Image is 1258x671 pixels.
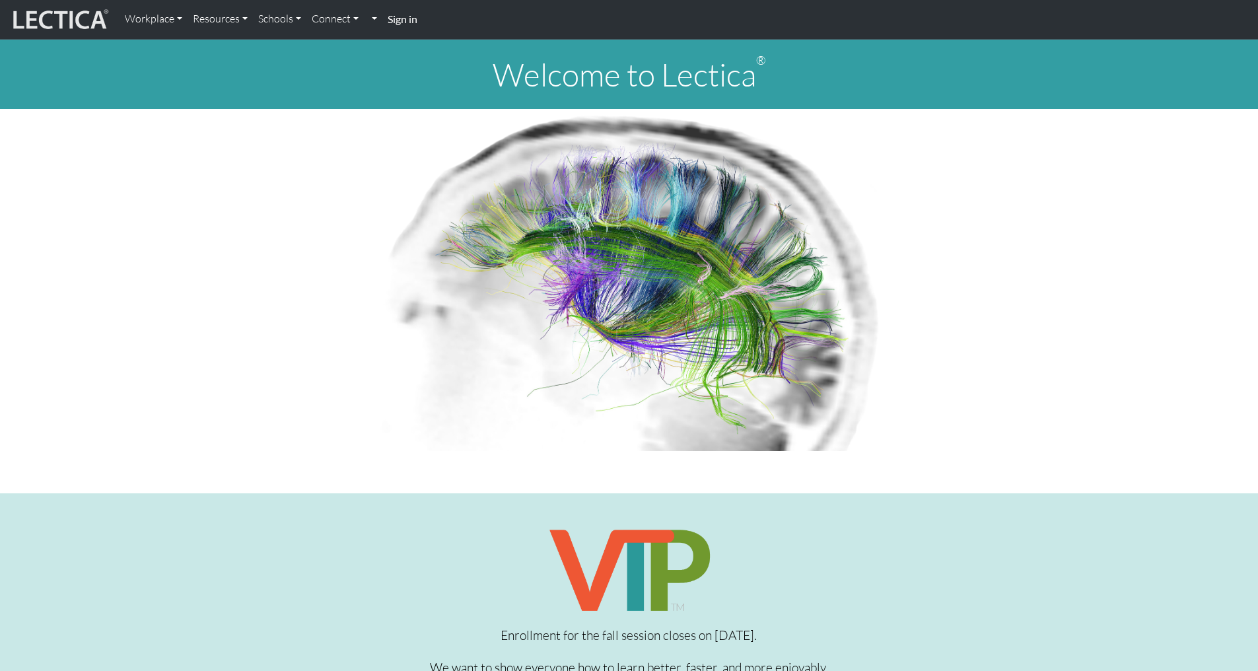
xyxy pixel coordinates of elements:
p: Enrollment for the fall session closes on [DATE]. [425,625,833,647]
img: lecticalive [10,7,109,32]
img: Human Connectome Project Image [372,109,886,451]
a: Resources [188,5,253,33]
sup: ® [756,53,766,67]
a: Connect [306,5,364,33]
a: Workplace [120,5,188,33]
a: Schools [253,5,306,33]
strong: Sign in [388,13,417,25]
a: Sign in [382,5,423,34]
